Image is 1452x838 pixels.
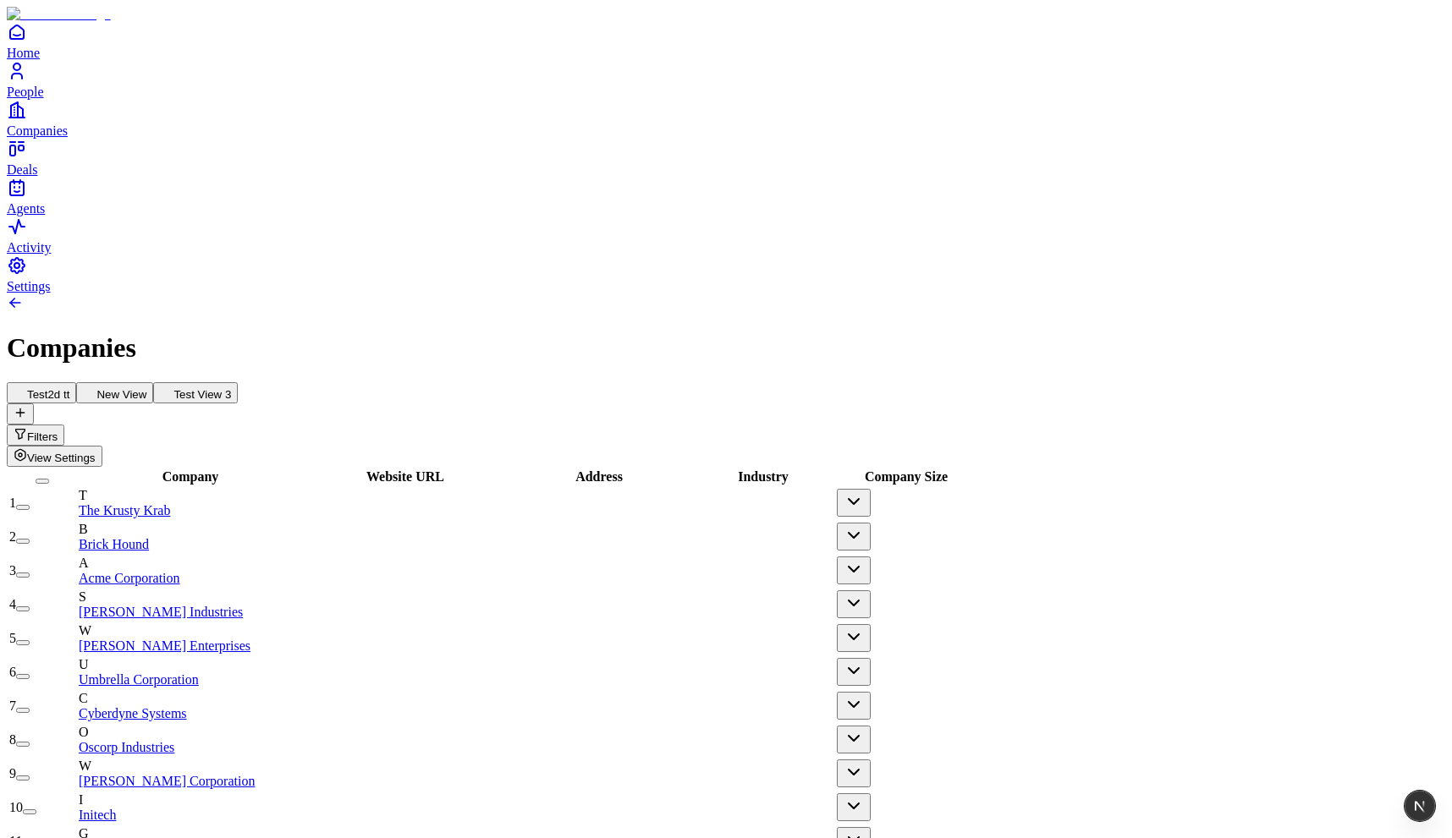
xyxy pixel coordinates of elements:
[79,589,290,605] div: S
[79,792,290,808] div: I
[162,469,219,484] span: Company
[9,496,16,510] span: 1
[7,7,111,22] img: Item Brain Logo
[7,61,1445,99] a: People
[79,623,290,638] div: W
[7,424,1445,446] div: Open natural language filter
[79,725,290,740] div: O
[9,800,23,814] span: 10
[79,808,116,822] a: Initech
[79,672,199,687] a: Umbrella Corporation
[7,85,44,99] span: People
[7,22,1445,60] a: Home
[9,529,16,544] span: 2
[79,522,290,537] div: B
[7,100,1445,138] a: Companies
[366,469,444,484] span: Website URL
[27,452,96,464] span: View Settings
[7,216,1445,255] a: Activity
[7,123,68,138] span: Companies
[9,732,16,747] span: 8
[79,605,243,619] a: [PERSON_NAME] Industries
[79,571,180,585] a: Acme Corporation
[7,46,40,60] span: Home
[79,774,255,788] a: [PERSON_NAME] Corporation
[7,255,1445,293] a: Settings
[7,162,37,177] span: Deals
[9,597,16,611] span: 4
[865,469,948,484] span: Company Size
[9,665,16,679] span: 6
[7,178,1445,216] a: Agents
[79,638,250,653] a: [PERSON_NAME] Enterprises
[7,382,76,403] button: Test2d tt
[79,759,290,774] div: W
[79,488,290,503] div: T
[79,503,170,518] a: The Krusty Krab
[76,382,153,403] button: New View
[7,139,1445,177] a: Deals
[9,766,16,780] span: 9
[79,556,290,571] div: A
[7,201,45,216] span: Agents
[7,424,64,446] button: Open natural language filter
[7,240,51,255] span: Activity
[79,537,149,551] a: Brick Hound
[79,657,290,672] div: U
[7,332,1445,364] h1: Companies
[79,691,290,706] div: C
[9,631,16,645] span: 5
[575,469,623,484] span: Address
[9,698,16,713] span: 7
[9,563,16,578] span: 3
[738,469,789,484] span: Industry
[7,446,102,467] button: View Settings
[79,740,174,754] a: Oscorp Industries
[153,382,238,403] button: Test View 3
[79,706,187,720] a: Cyberdyne Systems
[7,279,51,293] span: Settings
